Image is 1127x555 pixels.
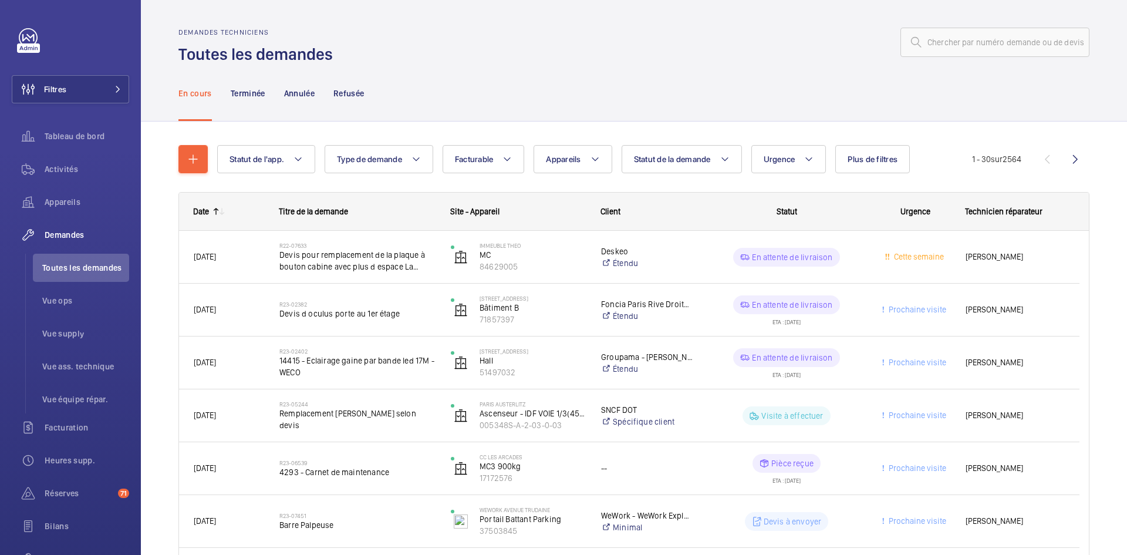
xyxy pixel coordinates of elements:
span: [PERSON_NAME] [966,514,1065,528]
span: 71 [118,489,129,498]
span: Statut de la demande [634,154,711,164]
span: Technicien réparateur [965,207,1042,216]
p: PARIS AUSTERLITZ [480,401,586,408]
span: [DATE] [194,305,216,314]
span: Plus de filtres [848,154,897,164]
p: Hall [480,355,586,366]
span: [DATE] [194,358,216,367]
span: Réserves [45,487,113,499]
span: Facturable [455,154,494,164]
span: Bilans [45,520,129,532]
span: [PERSON_NAME] [966,250,1065,264]
button: Type de demande [325,145,433,173]
span: Devis d oculus porte au 1er étage [279,308,436,319]
span: Filtres [44,83,66,95]
img: elevator.svg [454,250,468,264]
p: 17172576 [480,472,586,484]
button: Statut de la demande [622,145,742,173]
span: Cette semaine [892,252,944,261]
p: Annulée [284,88,315,99]
img: fighter_door.svg [454,514,468,529]
span: Statut de l'app. [230,154,284,164]
p: En attente de livraison [752,299,832,311]
span: Vue ops [42,295,129,307]
a: Étendu [601,310,693,322]
span: [DATE] [194,411,216,420]
h2: R23-02382 [279,301,436,308]
button: Plus de filtres [835,145,910,173]
p: En attente de livraison [752,251,832,263]
p: Immeuble Theo [480,242,586,249]
p: Terminée [231,88,265,99]
img: elevator.svg [454,303,468,317]
h2: R23-06539 [279,459,436,466]
span: 14415 - Eclairage gaine par bande led 17M - WECO [279,355,436,378]
p: CC Les Arcades [480,453,586,460]
a: Étendu [601,363,693,375]
p: [STREET_ADDRESS] [480,295,586,302]
span: Titre de la demande [279,207,348,216]
h2: R23-02402 [279,348,436,355]
div: -- [601,462,693,475]
h1: Toutes les demandes [178,43,340,65]
span: Tableau de bord [45,130,129,142]
img: elevator.svg [454,409,468,423]
p: Bâtiment B [480,302,586,314]
span: Facturation [45,422,129,433]
p: 84629005 [480,261,586,273]
button: Facturable [443,145,525,173]
span: Prochaine visite [886,463,946,473]
h2: R22-07633 [279,242,436,249]
p: Refusée [333,88,364,99]
span: Type de demande [337,154,402,164]
span: Appareils [45,196,129,208]
span: [PERSON_NAME] [966,303,1065,317]
p: En cours [178,88,212,99]
span: Toutes les demandes [42,262,129,274]
span: 1 - 30 2564 [972,155,1021,163]
span: Heures supp. [45,455,129,466]
p: 51497032 [480,366,586,378]
span: Remplacement [PERSON_NAME] selon devis [279,408,436,431]
p: 37503845 [480,525,586,537]
span: [PERSON_NAME] [966,356,1065,369]
span: Devis pour remplacement de la plaque à bouton cabine avec plus d espace La plaque actuelle étant ... [279,249,436,273]
span: Demandes [45,229,129,241]
div: ETA : [DATE] [772,473,801,483]
span: Vue supply [42,328,129,339]
img: elevator.svg [454,462,468,476]
span: Activités [45,163,129,175]
span: [PERSON_NAME] [966,409,1065,422]
span: Vue équipe répar. [42,393,129,405]
input: Chercher par numéro demande ou de devis [900,28,1089,57]
p: Visite à effectuer [761,410,823,422]
span: [DATE] [194,516,216,526]
span: [DATE] [194,252,216,261]
span: 4293 - Carnet de maintenance [279,466,436,478]
div: ETA : [DATE] [772,367,801,378]
h2: R23-05244 [279,401,436,408]
p: WeWork Avenue Trudaine [480,506,586,513]
span: Prochaine visite [886,305,946,314]
p: Ascenseur - IDF VOIE 1/3(4523) [480,408,586,419]
p: WeWork - WeWork Exploitation [601,510,693,522]
p: Pièce reçue [771,458,814,469]
p: Portail Battant Parking [480,513,586,525]
div: Date [193,207,209,216]
span: Site - Appareil [450,207,500,216]
p: Foncia Paris Rive Droite - [PERSON_NAME] [601,298,693,310]
button: Urgence [751,145,826,173]
button: Appareils [534,145,612,173]
span: Statut [777,207,797,216]
h2: Demandes techniciens [178,28,340,36]
p: SNCF DOT [601,404,693,416]
span: Prochaine visite [886,411,946,420]
p: Deskeo [601,245,693,257]
span: [DATE] [194,463,216,473]
p: [STREET_ADDRESS] [480,348,586,355]
p: Groupama - [PERSON_NAME] [601,351,693,363]
p: 005348S-A-2-03-0-03 [480,419,586,431]
button: Statut de l'app. [217,145,315,173]
h2: R23-07451 [279,512,436,519]
a: Spécifique client [601,416,693,428]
